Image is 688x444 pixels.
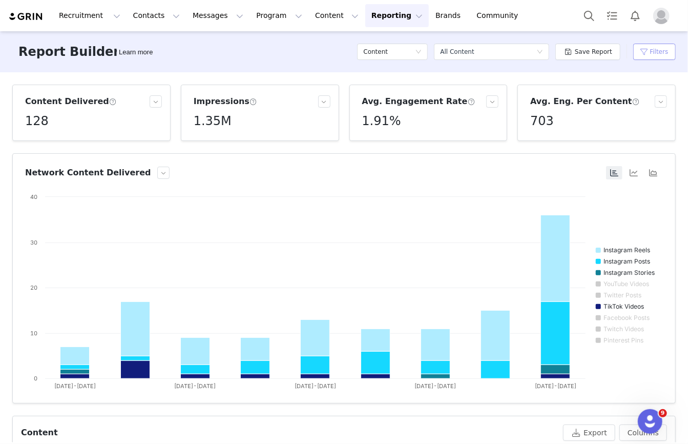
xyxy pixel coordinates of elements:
div: Tooltip anchor [117,47,155,57]
text: [DATE]-[DATE] [414,382,456,390]
h3: Report Builder [18,43,119,61]
text: [DATE]-[DATE] [175,382,216,390]
h5: 703 [530,112,554,130]
a: Tasks [601,4,623,27]
img: grin logo [8,12,44,22]
text: Twitter Posts [603,291,641,299]
button: Recruitment [53,4,127,27]
button: Messages [186,4,249,27]
text: [DATE]-[DATE] [54,382,96,390]
button: Contacts [127,4,186,27]
i: icon: down [415,49,422,56]
h3: Impressions [194,95,257,108]
button: Notifications [624,4,647,27]
h3: Content Delivered [25,95,117,108]
iframe: Intercom live chat [638,409,662,434]
h5: 1.35M [194,112,232,130]
text: 40 [30,193,37,200]
button: Filters [633,44,676,60]
button: Profile [647,8,680,24]
h5: 1.91% [362,112,401,130]
text: Instagram Posts [603,257,650,265]
text: Pinterest Pins [603,336,643,344]
button: Reporting [365,4,429,27]
text: Instagram Stories [603,269,655,276]
text: Twitch Videos [603,325,644,333]
text: 30 [30,239,37,246]
text: [DATE]-[DATE] [535,382,576,390]
text: 0 [34,375,37,382]
button: Export [563,425,615,441]
button: Program [250,4,308,27]
i: icon: down [537,49,543,56]
div: Content [21,427,58,439]
a: Brands [429,4,470,27]
text: YouTube Videos [603,280,649,288]
a: Community [471,4,529,27]
h5: 128 [25,112,49,130]
text: Facebook Posts [603,314,650,321]
h3: Avg. Engagement Rate [362,95,475,108]
text: 10 [30,330,37,337]
button: Columns [619,425,667,441]
text: TikTok Videos [603,302,644,310]
text: 20 [30,284,37,291]
span: 9 [659,409,667,417]
text: [DATE]-[DATE] [295,382,336,390]
h3: Avg. Eng. Per Content [530,95,639,108]
h3: Network Content Delivered [25,167,151,179]
img: placeholder-profile.jpg [653,8,670,24]
h5: Content [363,44,388,59]
button: Save Report [555,44,620,60]
button: Content [309,4,365,27]
div: All Content [440,44,474,59]
button: Search [578,4,600,27]
text: Instagram Reels [603,246,650,254]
